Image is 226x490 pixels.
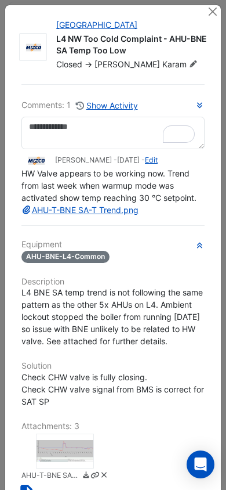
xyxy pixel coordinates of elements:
[21,251,110,263] span: AHU-BNE-L4-Common
[75,99,138,112] button: Show Activity
[82,470,90,482] a: Download
[21,277,205,287] h6: Description
[56,33,207,59] div: L4 NW Too Cold Complaint - AHU-BNE SA Temp Too Low
[21,99,138,112] div: Comments: 1
[90,470,99,482] a: Copy link to clipboard
[21,205,138,215] a: AHU-T-BNE SA-T Trend.png
[100,470,108,482] a: Delete
[94,59,160,69] span: [PERSON_NAME]
[56,20,137,30] a: [GEOGRAPHIC_DATA]
[21,361,205,371] h6: Solution
[21,421,205,431] h6: Attachments: 3
[21,372,206,406] span: Check CHW valve is fully closing. Check CHW valve signal from BMS is correct for SAT SP
[36,434,94,469] div: AHU-T-BNE SA-T Trend.png
[21,240,205,250] h6: Equipment
[206,5,218,17] button: Close
[20,42,46,53] img: Mizco
[21,287,205,346] span: L4 BNE SA temp trend is not following the same pattern as the other 5x AHUs on L4. Ambient lockou...
[117,156,140,164] span: 2025-09-30 14:24:17
[145,156,158,164] a: Edit
[56,59,82,69] span: Closed
[85,59,92,69] span: ->
[21,168,196,215] span: HW Valve appears to be working now. Trend from last week when warmup mode was activated show temp...
[21,154,50,167] img: Mizco
[21,470,79,482] small: AHU-T-BNE SA-T Trend.png
[55,155,158,165] small: [PERSON_NAME] - -
[21,117,205,149] textarea: To enrich screen reader interactions, please activate Accessibility in Grammarly extension settings
[162,59,200,70] span: Karam
[187,451,214,478] div: Open Intercom Messenger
